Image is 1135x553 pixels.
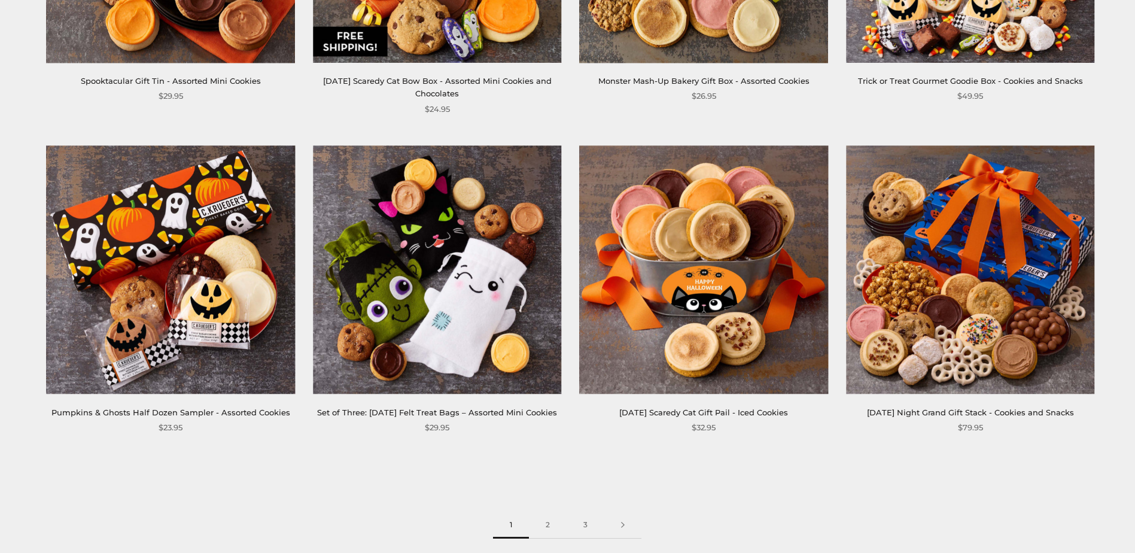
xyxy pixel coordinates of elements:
[598,76,810,86] a: Monster Mash-Up Bakery Gift Box - Assorted Cookies
[567,512,604,539] a: 3
[579,145,828,394] img: Halloween Scaredy Cat Gift Pail - Iced Cookies
[493,512,529,539] span: 1
[692,421,716,434] span: $32.95
[323,76,552,98] a: [DATE] Scaredy Cat Bow Box - Assorted Mini Cookies and Chocolates
[81,76,261,86] a: Spooktacular Gift Tin - Assorted Mini Cookies
[957,90,983,102] span: $49.95
[867,408,1074,417] a: [DATE] Night Grand Gift Stack - Cookies and Snacks
[159,90,183,102] span: $29.95
[317,408,557,417] a: Set of Three: [DATE] Felt Treat Bags – Assorted Mini Cookies
[159,421,182,434] span: $23.95
[619,408,788,417] a: [DATE] Scaredy Cat Gift Pail - Iced Cookies
[425,421,449,434] span: $29.95
[604,512,641,539] a: Next page
[692,90,716,102] span: $26.95
[858,76,1083,86] a: Trick or Treat Gourmet Goodie Box - Cookies and Snacks
[529,512,567,539] a: 2
[846,145,1095,394] img: Halloween Night Grand Gift Stack - Cookies and Snacks
[46,145,295,394] img: Pumpkins & Ghosts Half Dozen Sampler - Assorted Cookies
[51,408,290,417] a: Pumpkins & Ghosts Half Dozen Sampler - Assorted Cookies
[958,421,983,434] span: $79.95
[313,145,562,394] img: Set of Three: Halloween Felt Treat Bags – Assorted Mini Cookies
[425,103,450,116] span: $24.95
